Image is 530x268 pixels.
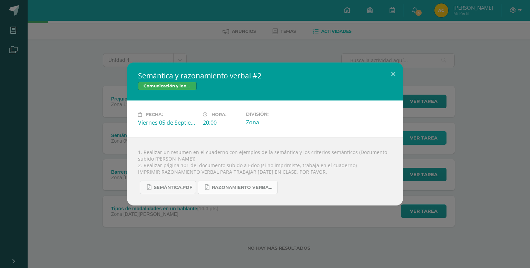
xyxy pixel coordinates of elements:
span: Comunicación y lenguaje [138,82,197,90]
a: Razonamiento verbal 2 1ro. Bás..pdf [198,181,278,194]
div: 1. Realizar un resumen en el cuaderno con ejemplos de la semántica y los criterios semánticos (Do... [127,137,403,205]
span: Razonamiento verbal 2 1ro. Bás..pdf [212,185,274,190]
div: Zona [246,118,305,126]
label: División: [246,112,305,117]
div: 20:00 [203,119,241,126]
div: Viernes 05 de Septiembre [138,119,197,126]
span: Semántica.pdf [154,185,192,190]
h2: Semántica y razonamiento verbal #2 [138,71,392,80]
span: Fecha: [146,112,163,117]
span: Hora: [212,112,226,117]
button: Close (Esc) [383,63,403,86]
a: Semántica.pdf [140,181,196,194]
